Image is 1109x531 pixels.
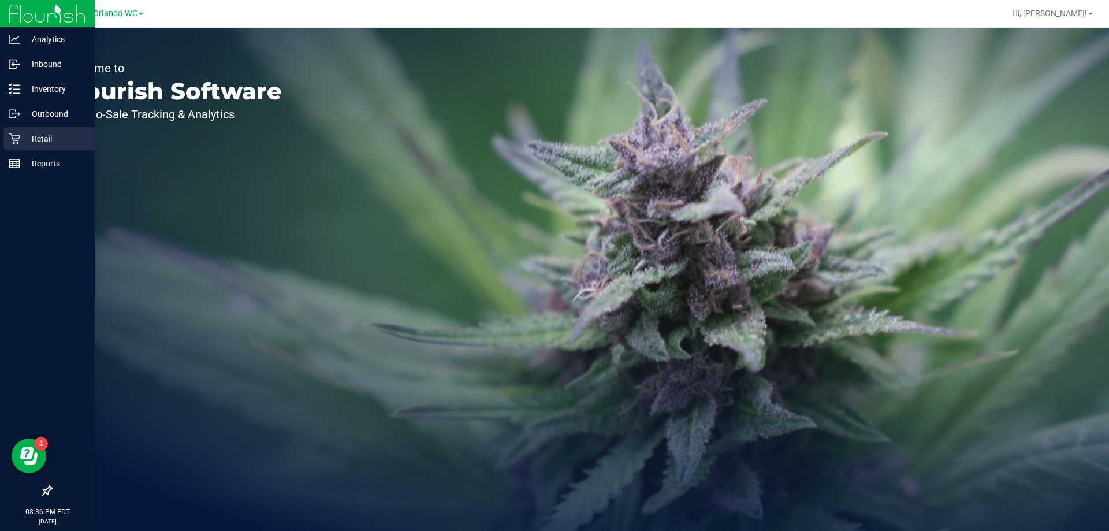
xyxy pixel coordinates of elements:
[1012,9,1087,18] span: Hi, [PERSON_NAME]!
[20,32,90,46] p: Analytics
[20,82,90,96] p: Inventory
[9,83,20,95] inline-svg: Inventory
[62,109,282,120] p: Seed-to-Sale Tracking & Analytics
[34,437,48,451] iframe: Resource center unread badge
[20,157,90,170] p: Reports
[9,158,20,169] inline-svg: Reports
[20,107,90,121] p: Outbound
[9,108,20,120] inline-svg: Outbound
[62,62,282,74] p: Welcome to
[5,507,90,517] p: 08:36 PM EDT
[9,58,20,70] inline-svg: Inbound
[9,133,20,144] inline-svg: Retail
[20,132,90,146] p: Retail
[93,9,137,18] span: Orlando WC
[5,517,90,526] p: [DATE]
[20,57,90,71] p: Inbound
[9,34,20,45] inline-svg: Analytics
[12,439,46,473] iframe: Resource center
[62,80,282,103] p: Flourish Software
